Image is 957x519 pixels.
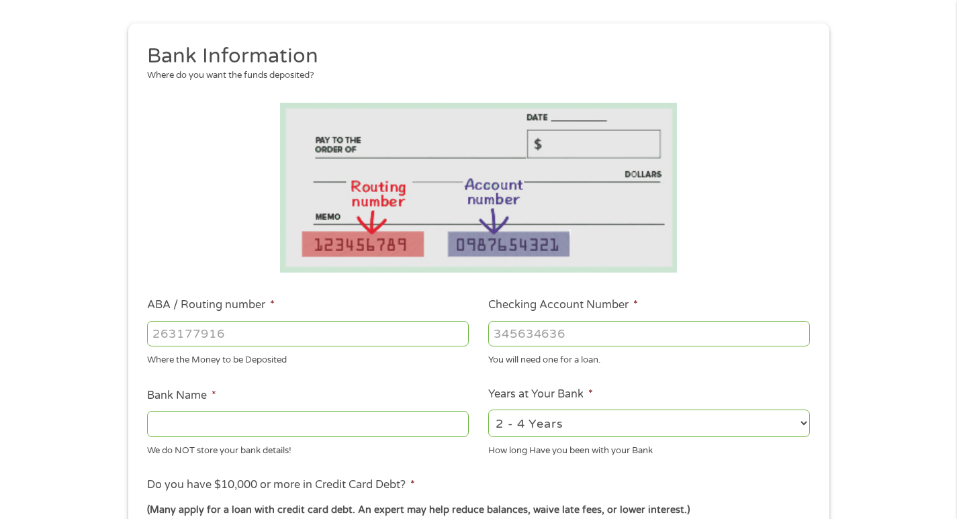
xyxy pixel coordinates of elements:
input: 263177916 [147,321,469,346]
h2: Bank Information [147,43,800,70]
div: Where the Money to be Deposited [147,349,469,367]
label: Checking Account Number [488,298,638,312]
div: You will need one for a loan. [488,349,810,367]
input: 345634636 [488,321,810,346]
label: Bank Name [147,389,216,403]
div: (Many apply for a loan with credit card debt. An expert may help reduce balances, waive late fees... [147,503,809,518]
div: We do NOT store your bank details! [147,439,469,457]
label: Do you have $10,000 or more in Credit Card Debt? [147,478,415,492]
div: How long Have you been with your Bank [488,439,810,457]
div: Where do you want the funds deposited? [147,69,800,83]
label: Years at Your Bank [488,387,593,402]
img: Routing number location [280,103,678,273]
label: ABA / Routing number [147,298,275,312]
